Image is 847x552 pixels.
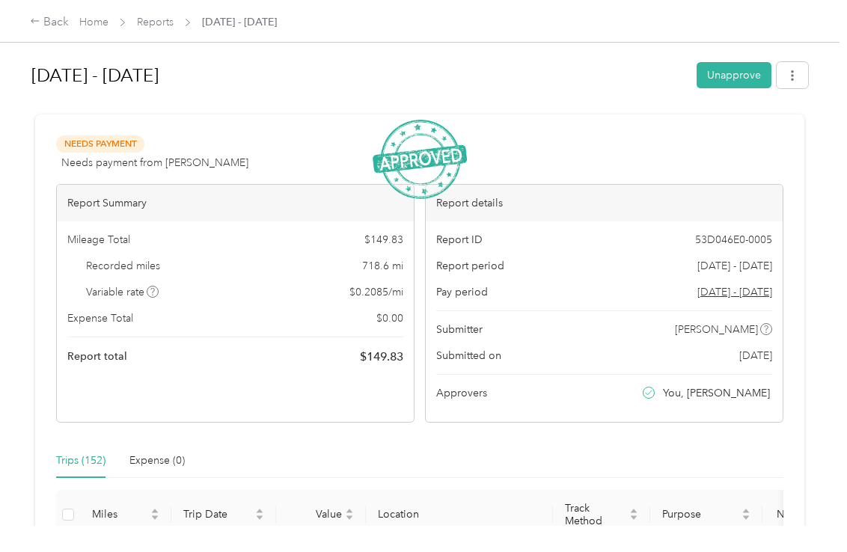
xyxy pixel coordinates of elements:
[288,508,342,521] span: Value
[436,284,488,300] span: Pay period
[741,506,750,515] span: caret-up
[92,508,147,521] span: Miles
[31,58,686,93] h1: Aug 1 - 31, 2025
[762,490,819,540] th: Notes
[436,385,487,401] span: Approvers
[86,284,159,300] span: Variable rate
[67,349,127,364] span: Report total
[426,185,783,221] div: Report details
[695,232,772,248] span: 53D046E0-0005
[662,508,739,521] span: Purpose
[150,506,159,515] span: caret-up
[30,13,69,31] div: Back
[650,490,762,540] th: Purpose
[345,506,354,515] span: caret-up
[763,468,847,552] iframe: Everlance-gr Chat Button Frame
[67,232,130,248] span: Mileage Total
[436,348,501,364] span: Submitted on
[56,135,144,153] span: Needs Payment
[137,16,174,28] a: Reports
[56,453,106,469] div: Trips (152)
[86,258,160,274] span: Recorded miles
[362,258,403,274] span: 718.6 mi
[183,508,252,521] span: Trip Date
[129,453,185,469] div: Expense (0)
[675,322,758,337] span: [PERSON_NAME]
[79,16,108,28] a: Home
[366,490,553,540] th: Location
[565,502,626,527] span: Track Method
[255,506,264,515] span: caret-up
[255,513,264,522] span: caret-down
[61,155,248,171] span: Needs payment from [PERSON_NAME]
[741,513,750,522] span: caret-down
[373,120,467,200] img: ApprovedStamp
[663,385,770,401] span: You, [PERSON_NAME]
[629,506,638,515] span: caret-up
[739,348,772,364] span: [DATE]
[202,14,277,30] span: [DATE] - [DATE]
[697,284,772,300] span: Go to pay period
[629,513,638,522] span: caret-down
[360,348,403,366] span: $ 149.83
[364,232,403,248] span: $ 149.83
[150,513,159,522] span: caret-down
[171,490,276,540] th: Trip Date
[80,490,171,540] th: Miles
[697,62,771,88] button: Unapprove
[67,310,133,326] span: Expense Total
[345,513,354,522] span: caret-down
[376,310,403,326] span: $ 0.00
[436,232,483,248] span: Report ID
[349,284,403,300] span: $ 0.2085 / mi
[436,258,504,274] span: Report period
[697,258,772,274] span: [DATE] - [DATE]
[57,185,414,221] div: Report Summary
[276,490,366,540] th: Value
[553,490,650,540] th: Track Method
[436,322,483,337] span: Submitter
